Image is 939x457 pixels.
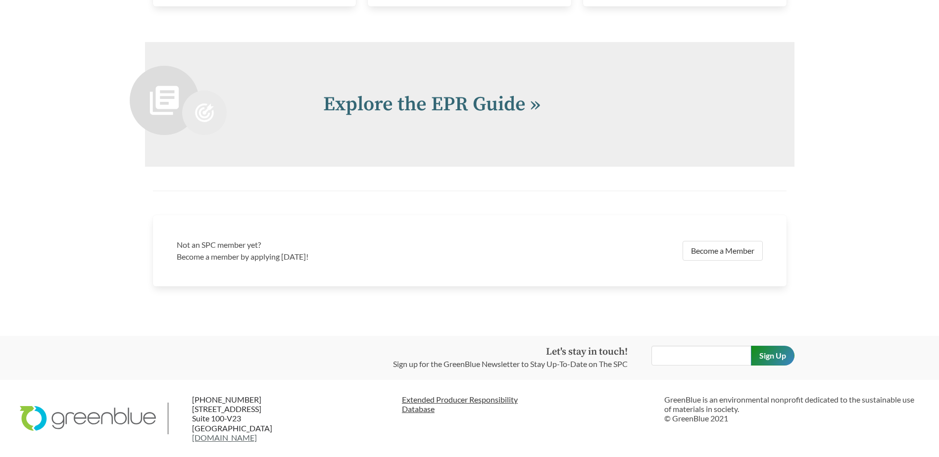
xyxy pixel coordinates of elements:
input: Sign Up [751,346,794,366]
a: Become a Member [683,241,763,261]
p: GreenBlue is an environmental nonprofit dedicated to the sustainable use of materials in society.... [664,395,919,423]
p: [PHONE_NUMBER] [STREET_ADDRESS] Suite 100-V23 [GEOGRAPHIC_DATA] [192,395,312,442]
strong: Let's stay in touch! [546,346,628,358]
a: [DOMAIN_NAME] [192,433,257,442]
p: Sign up for the GreenBlue Newsletter to Stay Up-To-Date on The SPC [393,358,628,370]
a: Explore the EPR Guide » [323,92,541,117]
a: Extended Producer ResponsibilityDatabase [402,395,657,413]
p: Become a member by applying [DATE]! [177,251,464,263]
h3: Not an SPC member yet? [177,239,464,251]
